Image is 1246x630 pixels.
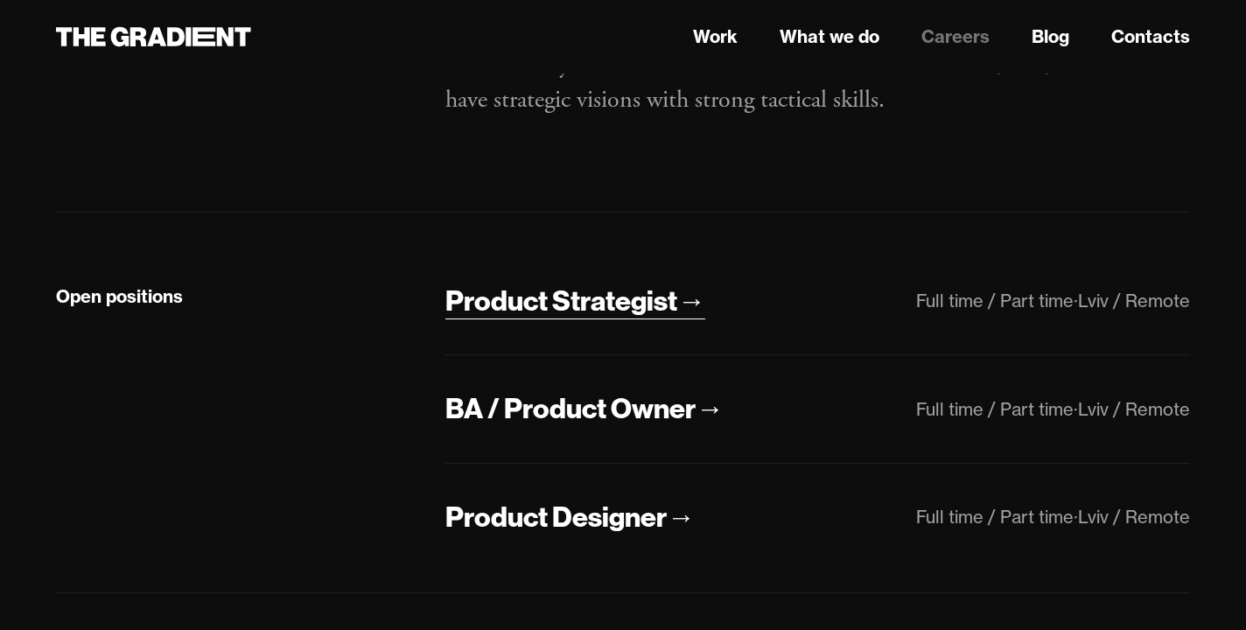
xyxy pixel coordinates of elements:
[445,390,724,428] a: BA / Product Owner→
[696,390,724,427] div: →
[1078,506,1190,528] div: Lviv / Remote
[445,499,695,536] a: Product Designer→
[693,24,738,50] a: Work
[916,506,1074,528] div: Full time / Part time
[1032,24,1069,50] a: Blog
[780,24,879,50] a: What we do
[1078,290,1190,311] div: Lviv / Remote
[1111,24,1190,50] a: Contacts
[1074,398,1078,420] div: ·
[916,290,1074,311] div: Full time / Part time
[445,499,667,535] div: Product Designer
[921,24,990,50] a: Careers
[445,283,705,320] a: Product Strategist→
[56,285,183,307] strong: Open positions
[1074,290,1078,311] div: ·
[445,283,677,319] div: Product Strategist
[677,283,705,319] div: →
[667,499,695,535] div: →
[1074,506,1078,528] div: ·
[445,390,696,427] div: BA / Product Owner
[1078,398,1190,420] div: Lviv / Remote
[916,398,1074,420] div: Full time / Part time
